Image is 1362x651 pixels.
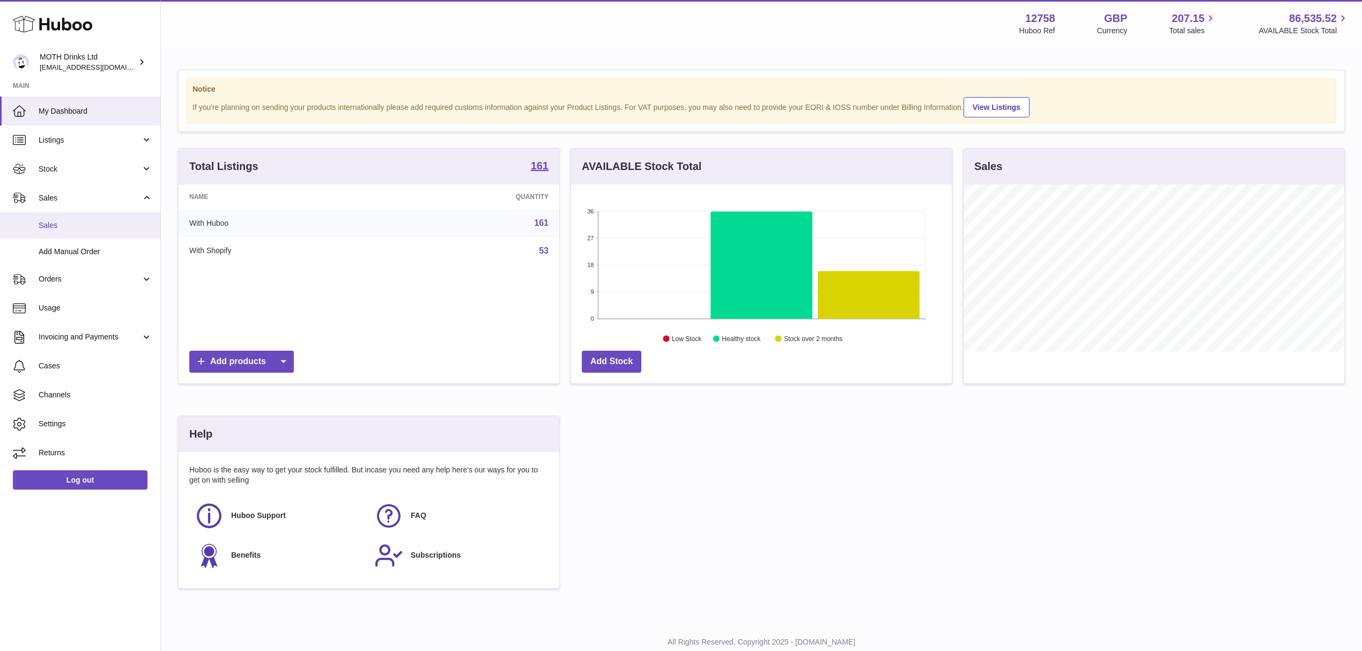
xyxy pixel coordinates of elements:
[40,63,158,71] span: [EMAIL_ADDRESS][DOMAIN_NAME]
[189,351,294,373] a: Add products
[39,193,141,203] span: Sales
[195,541,364,570] a: Benefits
[39,135,141,145] span: Listings
[1259,26,1349,36] span: AVAILABLE Stock Total
[39,419,152,429] span: Settings
[1104,11,1127,26] strong: GBP
[189,159,258,174] h3: Total Listings
[587,262,594,268] text: 18
[411,550,461,560] span: Subscriptions
[1025,11,1055,26] strong: 12758
[1097,26,1128,36] div: Currency
[13,54,29,70] img: internalAdmin-12758@internal.huboo.com
[193,95,1330,117] div: If you're planning on sending your products internationally please add required customs informati...
[39,106,152,116] span: My Dashboard
[1172,11,1204,26] span: 207.15
[722,335,761,343] text: Healthy stock
[39,332,141,342] span: Invoicing and Payments
[179,237,384,265] td: With Shopify
[587,235,594,241] text: 27
[189,465,549,485] p: Huboo is the easy way to get your stock fulfilled. But incase you need any help here's our ways f...
[590,315,594,322] text: 0
[1169,26,1217,36] span: Total sales
[784,335,842,343] text: Stock over 2 months
[179,184,384,209] th: Name
[231,511,286,521] span: Huboo Support
[40,52,136,72] div: MOTH Drinks Ltd
[13,470,147,490] a: Log out
[195,501,364,530] a: Huboo Support
[1169,11,1217,36] a: 207.15 Total sales
[582,159,701,174] h3: AVAILABLE Stock Total
[169,637,1353,647] p: All Rights Reserved. Copyright 2025 - [DOMAIN_NAME]
[1259,11,1349,36] a: 86,535.52 AVAILABLE Stock Total
[374,541,543,570] a: Subscriptions
[384,184,559,209] th: Quantity
[587,208,594,214] text: 36
[193,84,1330,94] strong: Notice
[531,160,549,173] a: 161
[534,218,549,227] a: 161
[39,448,152,458] span: Returns
[974,159,1002,174] h3: Sales
[1289,11,1337,26] span: 86,535.52
[231,550,261,560] span: Benefits
[1019,26,1055,36] div: Huboo Ref
[531,160,549,171] strong: 161
[39,164,141,174] span: Stock
[39,220,152,231] span: Sales
[39,390,152,400] span: Channels
[590,288,594,295] text: 9
[39,247,152,257] span: Add Manual Order
[411,511,426,521] span: FAQ
[39,274,141,284] span: Orders
[539,246,549,255] a: 53
[964,97,1030,117] a: View Listings
[39,303,152,313] span: Usage
[189,427,212,441] h3: Help
[39,361,152,371] span: Cases
[179,209,384,237] td: With Huboo
[582,351,641,373] a: Add Stock
[672,335,702,343] text: Low Stock
[374,501,543,530] a: FAQ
